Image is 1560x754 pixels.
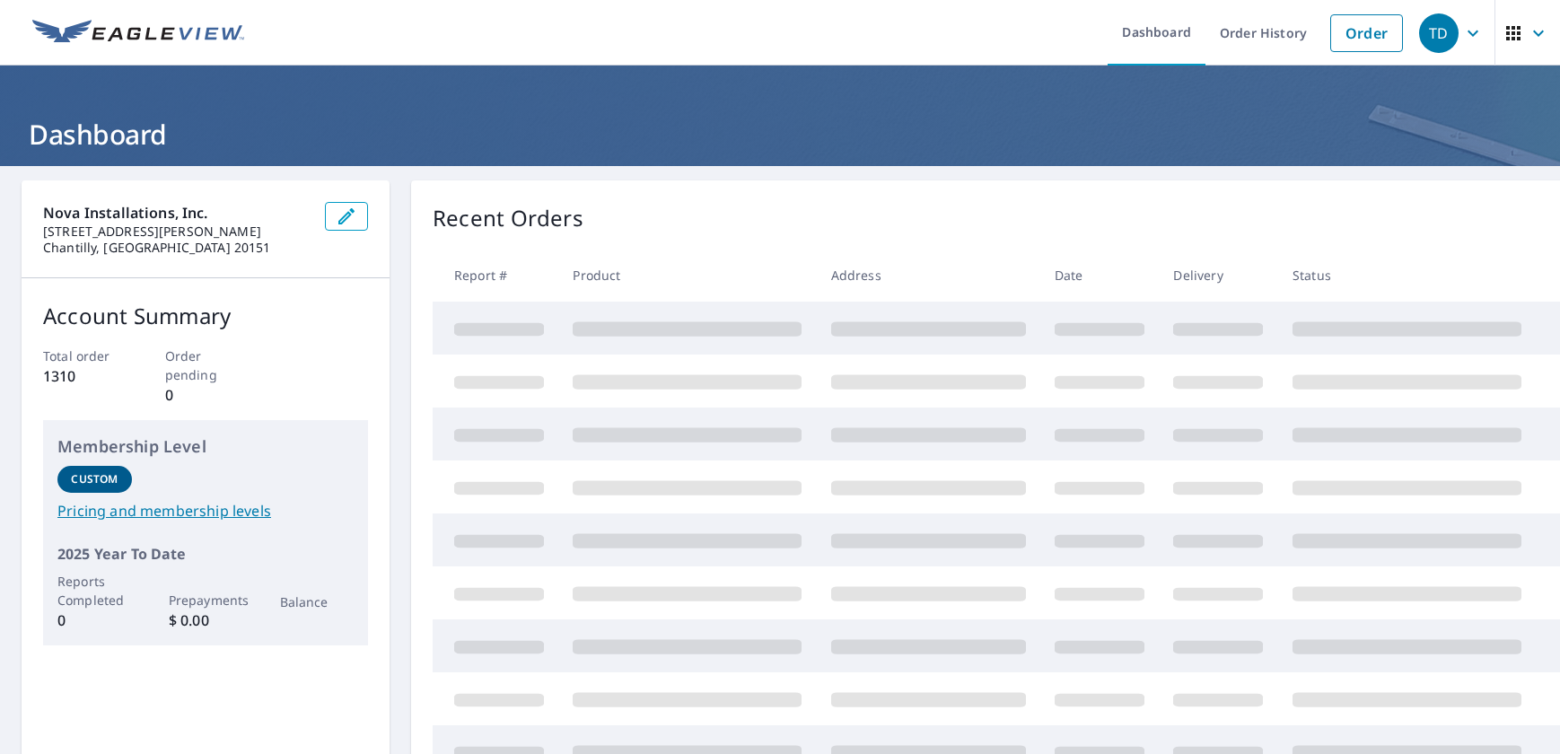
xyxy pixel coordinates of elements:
[43,365,125,387] p: 1310
[57,434,354,459] p: Membership Level
[433,202,583,234] p: Recent Orders
[57,500,354,522] a: Pricing and membership levels
[558,249,816,302] th: Product
[1419,13,1459,53] div: TD
[57,572,132,609] p: Reports Completed
[1040,249,1159,302] th: Date
[22,116,1538,153] h1: Dashboard
[169,591,243,609] p: Prepayments
[57,543,354,565] p: 2025 Year To Date
[165,346,247,384] p: Order pending
[71,471,118,487] p: Custom
[1330,14,1403,52] a: Order
[280,592,355,611] p: Balance
[43,300,368,332] p: Account Summary
[1159,249,1277,302] th: Delivery
[433,249,558,302] th: Report #
[43,346,125,365] p: Total order
[817,249,1040,302] th: Address
[43,240,311,256] p: Chantilly, [GEOGRAPHIC_DATA] 20151
[57,609,132,631] p: 0
[1278,249,1536,302] th: Status
[32,20,244,47] img: EV Logo
[169,609,243,631] p: $ 0.00
[43,202,311,224] p: Nova Installations, Inc.
[165,384,247,406] p: 0
[43,224,311,240] p: [STREET_ADDRESS][PERSON_NAME]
